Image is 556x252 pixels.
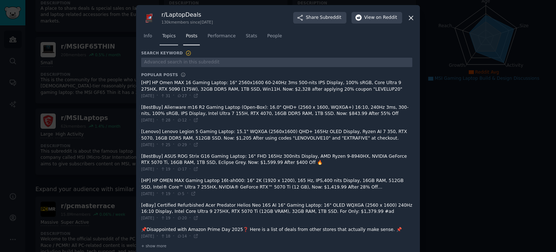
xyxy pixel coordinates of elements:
button: ShareSubreddit [293,12,346,24]
span: People [267,33,282,40]
span: Posts [186,33,197,40]
a: Topics [160,30,178,45]
span: on Reddit [376,15,397,21]
span: 19 [160,191,170,196]
span: View [364,15,397,21]
span: 20 [177,215,187,220]
span: [DATE] [141,117,154,123]
span: Info [144,33,152,40]
span: · [189,141,191,148]
span: · [189,233,191,240]
span: [DATE] [141,234,154,239]
span: Performance [207,33,236,40]
img: LaptopDeals [141,10,156,25]
span: · [157,190,158,197]
span: · [173,166,174,173]
span: + show more [141,243,167,248]
span: 27 [177,93,187,98]
span: Subreddit [320,15,341,21]
span: · [173,190,174,197]
span: · [173,233,174,240]
span: · [173,117,174,124]
a: Stats [243,30,260,45]
span: · [187,190,188,197]
input: Advanced search in this subreddit [141,58,412,67]
span: Topics [162,33,176,40]
span: · [189,92,191,99]
a: Posts [183,30,200,45]
span: [DATE] [141,215,154,220]
span: 31 [160,93,170,98]
span: Stats [246,33,257,40]
a: Info [141,30,155,45]
span: 28 [160,117,170,123]
span: · [157,215,158,222]
span: [DATE] [141,166,154,172]
h3: Search Keyword [141,50,192,57]
span: 18 [160,234,170,239]
span: 19 [160,166,170,172]
span: 12 [177,117,187,123]
span: · [189,215,191,222]
span: Share [306,15,341,21]
span: · [173,215,174,222]
h3: Popular Posts [141,72,178,77]
span: · [157,141,158,148]
span: [DATE] [141,191,154,196]
a: People [265,30,285,45]
h3: r/ LaptopDeals [161,11,213,18]
span: 19 [160,215,170,220]
span: · [189,117,191,124]
span: [DATE] [141,142,154,147]
span: 5 [177,191,185,196]
span: 14 [177,234,187,239]
span: · [173,92,174,99]
span: · [157,166,158,173]
div: 130k members since [DATE] [161,20,213,25]
span: · [157,233,158,240]
span: · [157,117,158,124]
span: · [157,92,158,99]
a: Performance [205,30,238,45]
button: Viewon Reddit [351,12,402,24]
span: · [173,141,174,148]
span: 17 [177,166,187,172]
span: [DATE] [141,93,154,98]
span: 29 [177,142,187,147]
span: 25 [160,142,170,147]
span: · [189,166,191,173]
